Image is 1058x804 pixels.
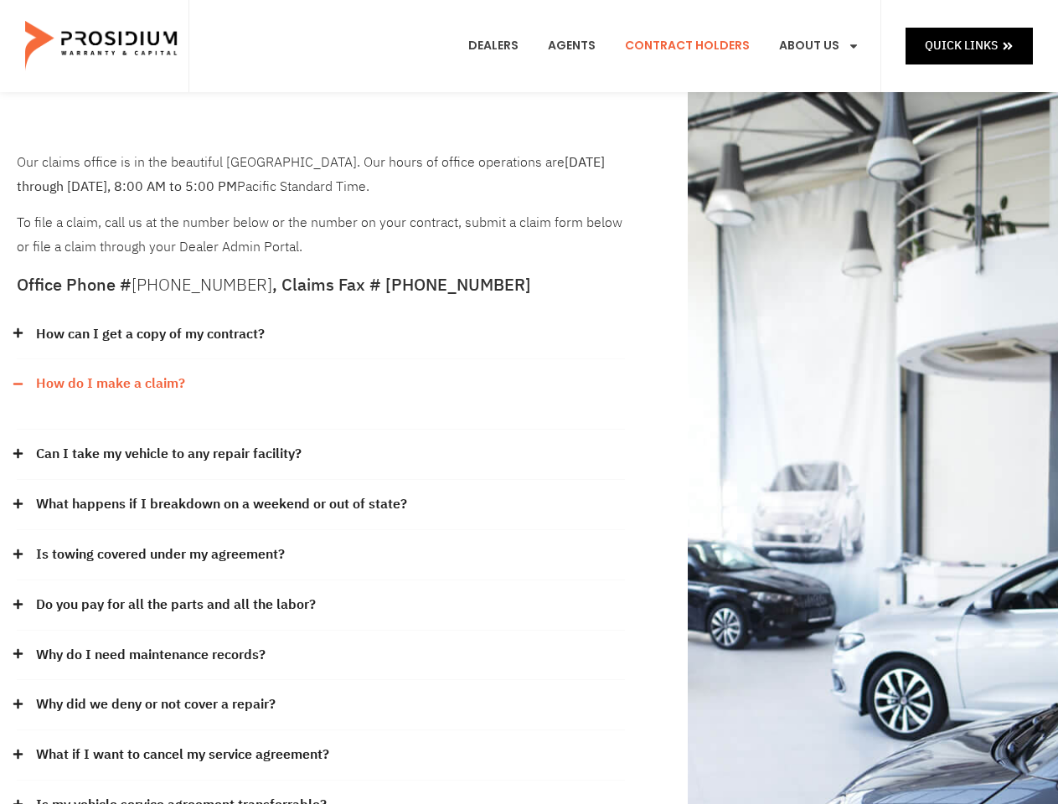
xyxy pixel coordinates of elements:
a: Can I take my vehicle to any repair facility? [36,442,302,466]
div: To file a claim, call us at the number below or the number on your contract, submit a claim form ... [17,151,625,260]
a: Contract Holders [612,15,762,77]
h5: Office Phone # , Claims Fax # [PHONE_NUMBER] [17,276,625,293]
a: How can I get a copy of my contract? [36,322,265,347]
b: [DATE] through [DATE], 8:00 AM to 5:00 PM [17,152,605,197]
div: Is towing covered under my agreement? [17,530,625,580]
a: Is towing covered under my agreement? [36,543,285,567]
span: Quick Links [925,35,998,56]
a: About Us [766,15,872,77]
div: How can I get a copy of my contract? [17,310,625,360]
a: Dealers [456,15,531,77]
a: What if I want to cancel my service agreement? [36,743,329,767]
a: What happens if I breakdown on a weekend or out of state? [36,492,407,517]
div: Can I take my vehicle to any repair facility? [17,430,625,480]
a: Why did we deny or not cover a repair? [36,693,276,717]
a: How do I make a claim? [36,372,185,396]
div: Why do I need maintenance records? [17,631,625,681]
div: How do I make a claim? [17,359,625,409]
div: How do I make a claim? [17,409,625,430]
div: Do you pay for all the parts and all the labor? [17,580,625,631]
div: What happens if I breakdown on a weekend or out of state? [17,480,625,530]
nav: Menu [456,15,872,77]
div: Why did we deny or not cover a repair? [17,680,625,730]
a: Why do I need maintenance records? [36,643,266,667]
a: Quick Links [906,28,1033,64]
div: What if I want to cancel my service agreement? [17,730,625,781]
a: Agents [535,15,608,77]
a: Do you pay for all the parts and all the labor? [36,593,316,617]
p: Our claims office is in the beautiful [GEOGRAPHIC_DATA]. Our hours of office operations are Pacif... [17,151,625,199]
li: Prevent Further Damage by taking immediate action. The operator is responsible for observing vehi... [50,423,625,472]
a: [PHONE_NUMBER] [132,272,272,297]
